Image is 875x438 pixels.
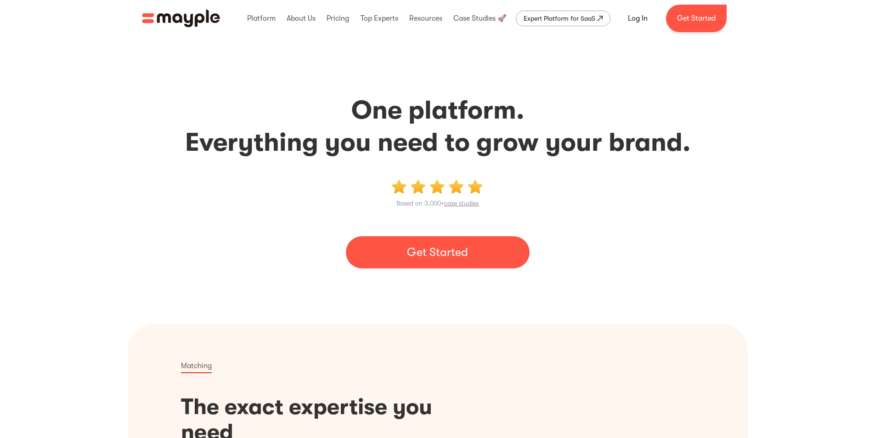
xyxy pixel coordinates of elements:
[284,4,318,33] div: About Us
[130,94,745,159] h2: One platform. Everything you need to grow your brand.
[396,198,479,209] p: Based on 3,000+
[181,360,212,373] p: Matching
[617,7,659,29] a: Log In
[666,5,727,32] a: Get Started
[358,4,401,33] div: Top Experts
[142,10,220,27] a: home
[245,4,278,33] div: Platform
[324,4,351,33] div: Pricing
[142,10,220,27] img: Mayple logo
[346,236,530,268] a: Get Started
[516,11,610,26] a: Expert Platform for SaaS
[407,4,445,33] div: Resources
[444,199,479,207] a: case studies
[524,13,595,24] div: Expert Platform for SaaS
